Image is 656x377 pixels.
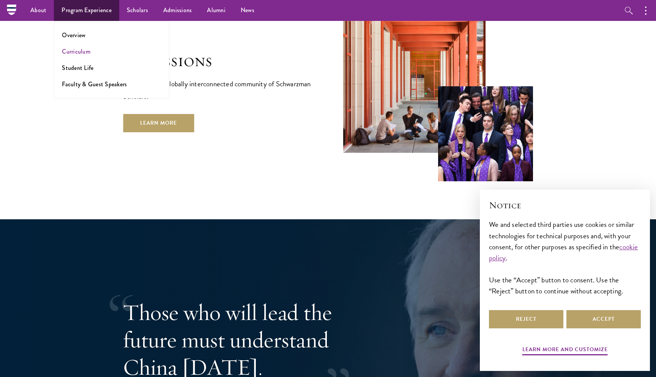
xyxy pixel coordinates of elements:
div: We and selected third parties use cookies or similar technologies for technical purposes and, wit... [489,219,641,296]
a: Learn More [123,114,194,132]
button: Accept [566,310,641,328]
a: cookie policy [489,241,638,263]
h2: Admissions [123,50,313,71]
p: Apply to join a globally interconnected community of Schwarzman Scholars. [123,78,313,103]
a: Overview [62,31,85,40]
a: Student Life [62,63,93,72]
h2: Notice [489,199,641,212]
button: Reject [489,310,563,328]
button: Learn more and customize [522,345,608,356]
a: Curriculum [62,47,90,56]
a: Faculty & Guest Speakers [62,80,127,89]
